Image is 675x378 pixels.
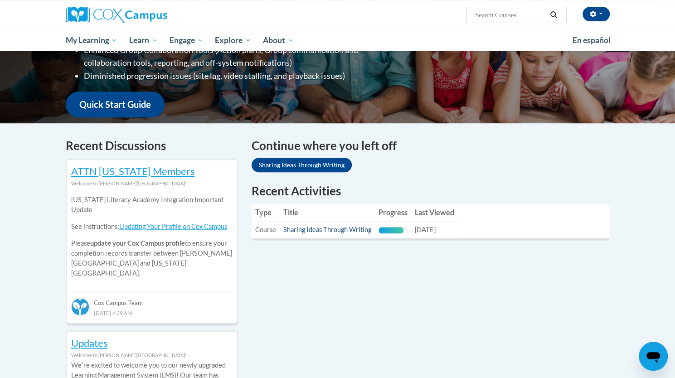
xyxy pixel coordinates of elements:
a: My Learning [60,30,124,51]
a: Explore [209,30,257,51]
button: Search [547,10,560,20]
div: Please to ensure your completion records transfer between [PERSON_NAME][GEOGRAPHIC_DATA] and [US_... [71,189,233,285]
div: Welcome to [PERSON_NAME][GEOGRAPHIC_DATA]! [71,350,233,360]
p: [US_STATE] Literacy Academy Integration Important Update [71,195,233,215]
a: Updating Your Profile on Cox Campus [119,223,227,230]
span: [DATE] [415,226,436,233]
h4: Recent Discussions [66,137,238,155]
div: Main menu [52,30,623,51]
a: Sharing Ideas Through Writing [283,226,371,233]
a: En español [567,31,617,50]
span: About [263,35,294,46]
span: En español [573,35,611,45]
a: ATTN [US_STATE] Members [71,165,195,177]
span: Explore [215,35,251,46]
a: Sharing Ideas Through Writing [252,158,352,172]
img: Cox Campus [66,7,167,23]
div: Cox Campus Team [71,291,233,308]
span: My Learning [65,35,117,46]
h4: Continue where you left off [252,137,610,155]
a: Quick Start Guide [66,92,165,117]
span: Learn [129,35,158,46]
span: Engage [170,35,204,46]
a: Updates [71,337,108,349]
img: Cox Campus Team [71,298,89,316]
input: Search Courses [474,10,547,20]
p: See instructions: [71,222,233,232]
th: Progress [375,204,411,222]
div: Welcome to [PERSON_NAME][GEOGRAPHIC_DATA]! [71,179,233,189]
th: Last Viewed [411,204,458,222]
div: Progress, % [379,227,403,233]
a: Learn [123,30,164,51]
th: Type [252,204,280,222]
th: Title [280,204,375,222]
a: About [257,30,300,51]
b: update your Cox Campus profile [90,239,185,247]
div: [DATE] 4:39 AM [71,308,233,318]
a: Cox Campus [66,7,238,23]
a: Engage [164,30,209,51]
h1: Recent Activities [252,183,610,199]
li: Diminished progression issues (site lag, video stalling, and playback issues) [84,69,394,82]
button: Account Settings [583,7,610,21]
li: Enhanced Group Collaboration Tools (Action plans, Group communication and collaboration tools, re... [84,44,394,70]
span: Course [255,226,276,233]
iframe: Button to launch messaging window [639,342,668,371]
